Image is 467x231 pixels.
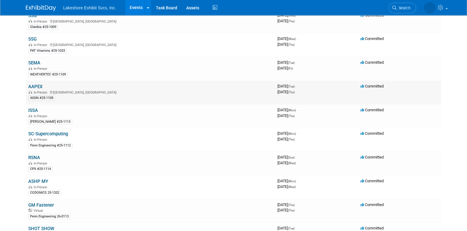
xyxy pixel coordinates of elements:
[288,227,295,230] span: (Tue)
[28,108,38,113] a: ISSA
[288,162,296,165] span: (Wed)
[34,209,45,213] span: Virtual
[28,19,273,23] div: [GEOGRAPHIC_DATA], [GEOGRAPHIC_DATA]
[29,67,32,70] img: In-Person Event
[26,5,56,11] img: ExhibitDay
[34,67,49,71] span: In-Person
[28,95,55,101] div: AISIN #25-1105
[277,36,298,41] span: [DATE]
[277,184,296,189] span: [DATE]
[360,226,384,230] span: Committed
[29,162,32,165] img: In-Person Event
[424,2,435,14] img: MICHELLE MOYA
[277,226,296,230] span: [DATE]
[29,91,32,94] img: In-Person Event
[29,114,32,117] img: In-Person Event
[29,209,32,212] img: Virtual Event
[28,214,70,219] div: Penn Engineering 26-0113
[288,14,296,17] span: (Wed)
[297,179,298,183] span: -
[277,42,295,47] span: [DATE]
[295,202,296,207] span: -
[297,13,298,17] span: -
[277,155,296,159] span: [DATE]
[277,113,295,118] span: [DATE]
[277,137,295,141] span: [DATE]
[288,61,295,64] span: (Tue)
[288,67,293,70] span: (Fri)
[277,202,296,207] span: [DATE]
[28,84,42,89] a: AAPEX
[360,155,384,159] span: Committed
[277,13,298,17] span: [DATE]
[28,155,40,160] a: RSNA
[360,60,384,65] span: Committed
[34,20,49,23] span: In-Person
[28,190,61,196] div: CODONICS 25-1202
[295,155,296,159] span: -
[34,162,49,165] span: In-Person
[288,109,296,112] span: (Mon)
[360,131,384,136] span: Committed
[34,91,49,94] span: In-Person
[277,90,295,94] span: [DATE]
[29,185,32,188] img: In-Person Event
[28,60,40,66] a: SEMA
[288,91,295,94] span: (Thu)
[28,166,53,172] div: CPII #25-1114
[297,131,298,136] span: -
[28,131,68,137] a: SC-Supercomputing
[295,60,296,65] span: -
[288,114,295,118] span: (Thu)
[277,208,295,212] span: [DATE]
[360,108,384,112] span: Committed
[288,85,295,88] span: (Tue)
[28,202,54,208] a: GM Fastener
[29,138,32,141] img: In-Person Event
[277,161,296,165] span: [DATE]
[288,132,296,135] span: (Mon)
[360,179,384,183] span: Committed
[295,226,296,230] span: -
[360,36,384,41] span: Committed
[288,209,295,212] span: (Thu)
[28,119,72,125] div: [PERSON_NAME] #25-1113
[277,131,298,136] span: [DATE]
[277,108,298,112] span: [DATE]
[34,185,49,189] span: In-Person
[397,6,410,10] span: Search
[288,180,296,183] span: (Mon)
[288,203,295,207] span: (Thu)
[288,37,296,41] span: (Wed)
[360,84,384,88] span: Committed
[297,108,298,112] span: -
[34,138,49,142] span: In-Person
[288,185,296,189] span: (Wed)
[277,60,296,65] span: [DATE]
[28,13,37,18] a: SSG
[28,72,68,77] div: WEATHERTEC #25-1109
[28,90,273,94] div: [GEOGRAPHIC_DATA], [GEOGRAPHIC_DATA]
[297,36,298,41] span: -
[277,179,298,183] span: [DATE]
[29,20,32,23] img: In-Person Event
[28,42,273,47] div: [GEOGRAPHIC_DATA], [GEOGRAPHIC_DATA]
[288,156,295,159] span: (Sun)
[29,43,32,46] img: In-Person Event
[28,24,58,30] div: Glanbia #25-1009
[295,84,296,88] span: -
[28,48,67,54] div: PAT Vitamins #25-1033
[28,36,37,42] a: SSG
[34,43,49,47] span: In-Person
[277,19,295,23] span: [DATE]
[277,84,296,88] span: [DATE]
[360,202,384,207] span: Committed
[360,13,384,17] span: Committed
[28,179,48,184] a: ASHP MY
[288,138,295,141] span: (Thu)
[34,114,49,118] span: In-Person
[388,3,416,13] a: Search
[277,66,293,70] span: [DATE]
[28,143,73,148] div: Penn Engineering #25-1112
[288,43,295,46] span: (Thu)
